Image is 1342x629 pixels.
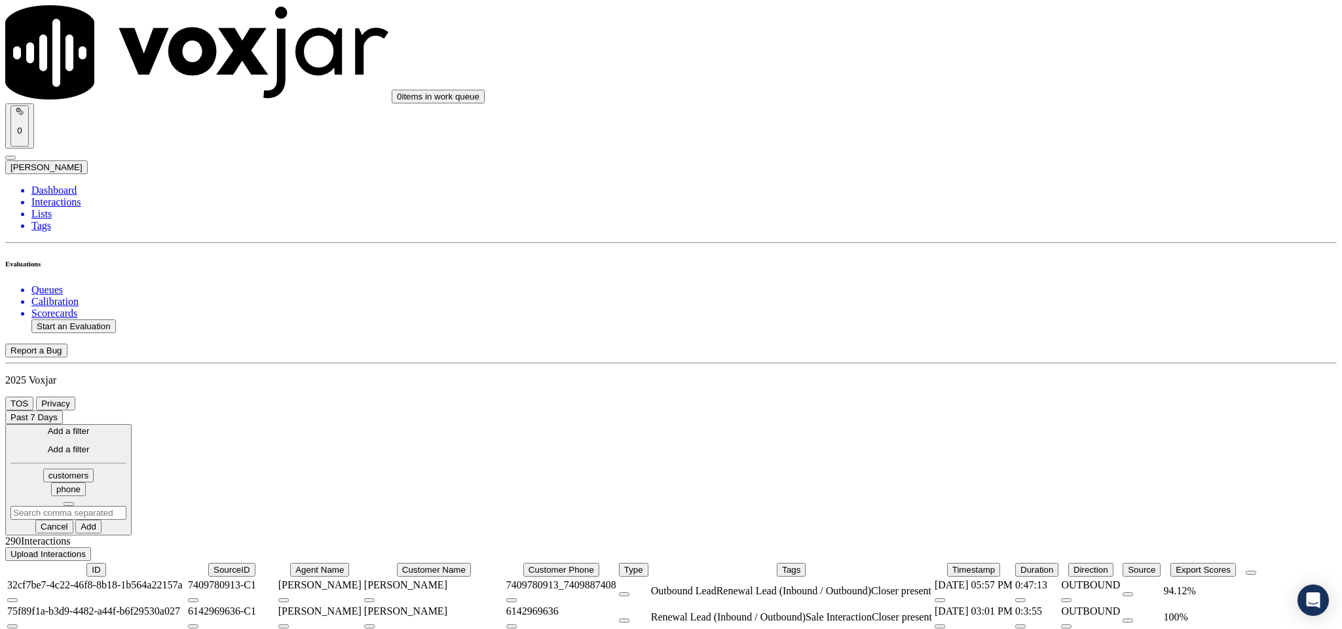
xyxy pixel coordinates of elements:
[5,374,1337,386] p: 2025 Voxjar
[188,579,276,591] div: 7409780913-C1
[188,605,276,617] div: 6142969636-C1
[397,563,471,577] button: Customer Name
[1015,563,1058,577] button: Duration
[1163,585,1242,597] div: 94.12 %
[31,308,1337,319] a: Scorecards
[872,611,932,622] span: Closer present
[35,520,73,533] button: Cancel
[392,90,485,103] button: 0items in work queue
[5,410,63,424] button: Past 7 Days
[31,319,116,333] button: Start an Evaluation
[871,585,931,596] span: Closer present
[506,605,616,617] div: 6142969636
[31,284,1337,296] a: Queues
[278,579,362,591] div: [PERSON_NAME]
[5,397,33,410] button: TOS
[5,260,1337,268] h6: Evaluations
[10,105,29,147] button: 0
[43,469,94,482] button: customers
[364,605,504,617] div: [PERSON_NAME]
[31,185,1337,196] a: Dashboard
[75,520,102,533] button: Add
[5,424,132,535] button: Add a filterAdd a filter customers phone Cancel Add
[717,585,871,596] span: Renewal Lead (Inbound / Outbound)
[1170,563,1236,577] button: Export Scores
[523,563,599,577] button: Customer Phone
[7,579,185,591] div: 32cf7be7-4c22-46f8-8b18-1b564a22157a
[31,208,1337,220] a: Lists
[651,585,717,596] span: Outbound Lead
[290,563,349,577] button: Agent Name
[5,344,67,357] button: Report a Bug
[36,397,75,410] button: Privacy
[10,506,126,520] input: Search comma separated
[208,563,255,577] button: SourceID
[1015,579,1058,591] div: 0:47:13
[1123,563,1161,577] button: Source
[31,220,1337,232] a: Tags
[10,444,126,454] p: Add a filter
[806,611,872,622] span: Sale Interaction
[1061,605,1120,617] div: OUTBOUND
[935,579,1013,591] div: [DATE] 05:57 PM
[935,605,1013,617] div: [DATE] 03:01 PM
[5,5,389,99] img: voxjar logo
[5,103,34,149] button: 0
[947,563,1000,577] button: Timestamp
[278,605,362,617] div: [PERSON_NAME]
[619,563,648,577] button: Type
[1297,584,1329,616] div: Open Intercom Messenger
[10,162,83,172] span: [PERSON_NAME]
[1068,563,1113,577] button: Direction
[10,549,86,559] span: Upload Interactions
[51,482,86,496] button: phone
[1061,579,1120,591] div: OUTBOUND
[1015,605,1058,617] div: 0:3:55
[86,563,105,577] button: ID
[16,126,24,135] p: 0
[506,579,616,591] div: 7409780913_7409887408
[1163,611,1242,623] div: 100 %
[7,605,185,617] div: 75f89f1a-b3d9-4482-a44f-b6f29530a027
[5,547,91,561] button: Upload Interactions
[777,563,806,577] button: Tags
[31,196,1337,208] a: Interactions
[364,579,504,591] div: [PERSON_NAME]
[5,535,1337,547] div: 290 Interaction s
[5,160,88,174] button: [PERSON_NAME]
[31,296,1337,308] a: Calibration
[651,611,806,622] span: Renewal Lead (Inbound / Outbound)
